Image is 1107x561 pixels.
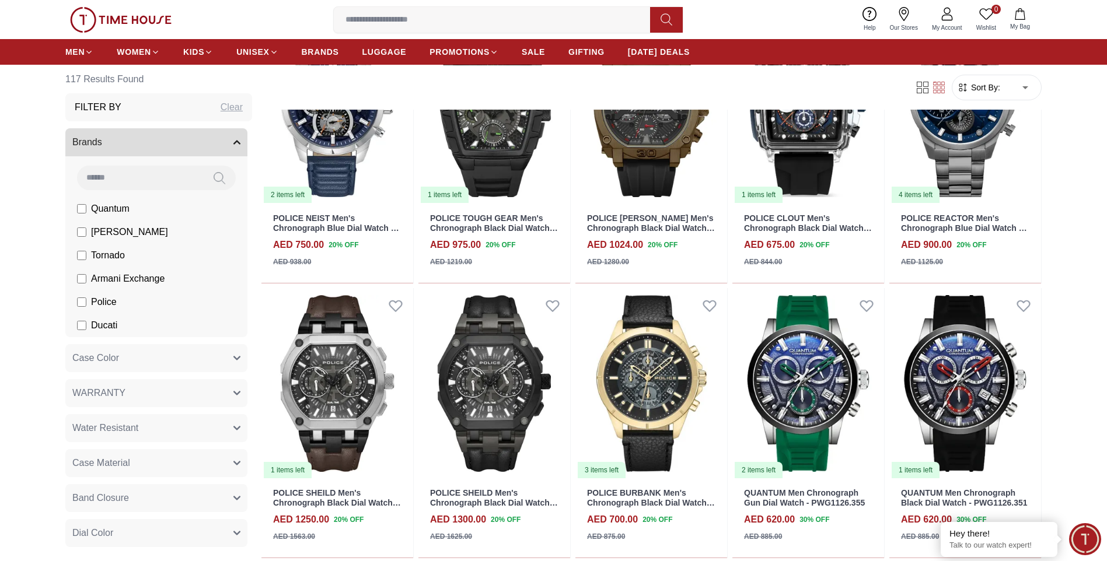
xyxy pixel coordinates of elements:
[70,7,172,33] img: ...
[65,65,252,93] h6: 117 Results Found
[901,488,1028,507] a: QUANTUM Men Chronograph Black Dial Watch - PWG1126.351
[65,128,247,156] button: Brands
[1003,6,1037,33] button: My Bag
[72,351,119,365] span: Case Color
[628,41,690,62] a: [DATE] DEALS
[575,288,727,479] a: POLICE BURBANK Men's Chronograph Black Dial Watch - PEWGC00540013 items left
[91,272,165,286] span: Armani Exchange
[578,462,626,478] div: 3 items left
[744,488,865,507] a: QUANTUM Men Chronograph Gun Dial Watch - PWG1126.355
[421,187,469,203] div: 1 items left
[972,23,1001,32] span: Wishlist
[65,414,247,442] button: Water Resistant
[885,23,923,32] span: Our Stores
[362,46,407,58] span: LUGGAGE
[969,5,1003,34] a: 0Wishlist
[302,46,339,58] span: BRANDS
[799,240,829,250] span: 20 % OFF
[91,248,125,262] span: Tornado
[859,23,881,32] span: Help
[72,491,129,505] span: Band Closure
[91,225,168,239] span: [PERSON_NAME]
[183,46,204,58] span: KIDS
[72,526,113,540] span: Dial Color
[587,513,638,527] h4: AED 700.00
[75,100,121,114] h3: Filter By
[744,257,782,267] div: AED 844.00
[587,257,629,267] div: AED 1280.00
[642,514,672,525] span: 20 % OFF
[648,240,678,250] span: 20 % OFF
[65,379,247,407] button: WARRANTY
[430,488,558,517] a: POLICE SHEILD Men's Chronograph Black Dial Watch - PEWGF0054401
[77,297,86,307] input: Police
[486,240,515,250] span: 20 % OFF
[991,5,1001,14] span: 0
[221,100,243,114] div: Clear
[362,41,407,62] a: LUGGAGE
[117,46,151,58] span: WOMEN
[568,41,605,62] a: GIFTING
[956,240,986,250] span: 20 % OFF
[744,513,795,527] h4: AED 620.00
[273,531,315,542] div: AED 1563.00
[735,462,783,478] div: 2 items left
[949,528,1049,539] div: Hey there!
[273,513,329,527] h4: AED 1250.00
[587,531,625,542] div: AED 875.00
[65,41,93,62] a: MEN
[65,519,247,547] button: Dial Color
[744,213,872,243] a: POLICE CLOUT Men's Chronograph Black Dial Watch - PEWGO0052401
[236,41,278,62] a: UNISEX
[273,238,324,252] h4: AED 750.00
[587,488,715,517] a: POLICE BURBANK Men's Chronograph Black Dial Watch - PEWGC0054001
[628,46,690,58] span: [DATE] DEALS
[418,288,570,479] img: POLICE SHEILD Men's Chronograph Black Dial Watch - PEWGF0054401
[264,462,312,478] div: 1 items left
[302,41,339,62] a: BRANDS
[72,135,102,149] span: Brands
[430,213,558,243] a: POLICE TOUGH GEAR Men's Chronograph Black Dial Watch - PEWGQ0056801
[744,531,782,542] div: AED 885.00
[889,288,1041,479] a: QUANTUM Men Chronograph Black Dial Watch - PWG1126.3511 items left
[430,238,481,252] h4: AED 975.00
[261,288,413,479] a: POLICE SHEILD Men's Chronograph Black Dial Watch - PEWGF00544031 items left
[429,46,490,58] span: PROMOTIONS
[91,318,117,332] span: Ducati
[329,240,358,250] span: 20 % OFF
[969,82,1000,93] span: Sort By:
[430,513,486,527] h4: AED 1300.00
[72,456,130,470] span: Case Material
[77,227,86,237] input: [PERSON_NAME]
[587,238,643,252] h4: AED 1024.00
[491,514,521,525] span: 20 % OFF
[77,251,86,260] input: Tornado
[892,187,940,203] div: 4 items left
[77,321,86,330] input: Ducati
[901,213,1027,243] a: POLICE REACTOR Men's Chronograph Blue Dial Watch - PEWGK0039205
[430,531,472,542] div: AED 1625.00
[901,238,952,252] h4: AED 900.00
[65,484,247,512] button: Band Closure
[892,462,940,478] div: 1 items left
[956,514,986,525] span: 30 % OFF
[889,288,1041,479] img: QUANTUM Men Chronograph Black Dial Watch - PWG1126.351
[183,41,213,62] a: KIDS
[735,187,783,203] div: 1 items left
[273,213,399,243] a: POLICE NEIST Men's Chronograph Blue Dial Watch - PEWJF0021801
[957,82,1000,93] button: Sort By:
[429,41,498,62] a: PROMOTIONS
[117,41,160,62] a: WOMEN
[91,295,117,309] span: Police
[1005,22,1035,31] span: My Bag
[901,257,943,267] div: AED 1125.00
[901,531,939,542] div: AED 885.00
[72,421,138,435] span: Water Resistant
[857,5,883,34] a: Help
[575,288,727,479] img: POLICE BURBANK Men's Chronograph Black Dial Watch - PEWGC0054001
[65,344,247,372] button: Case Color
[77,274,86,283] input: Armani Exchange
[587,213,715,243] a: POLICE [PERSON_NAME] Men's Chronograph Black Dial Watch - PEWGQ0040003
[273,488,401,517] a: POLICE SHEILD Men's Chronograph Black Dial Watch - PEWGF0054403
